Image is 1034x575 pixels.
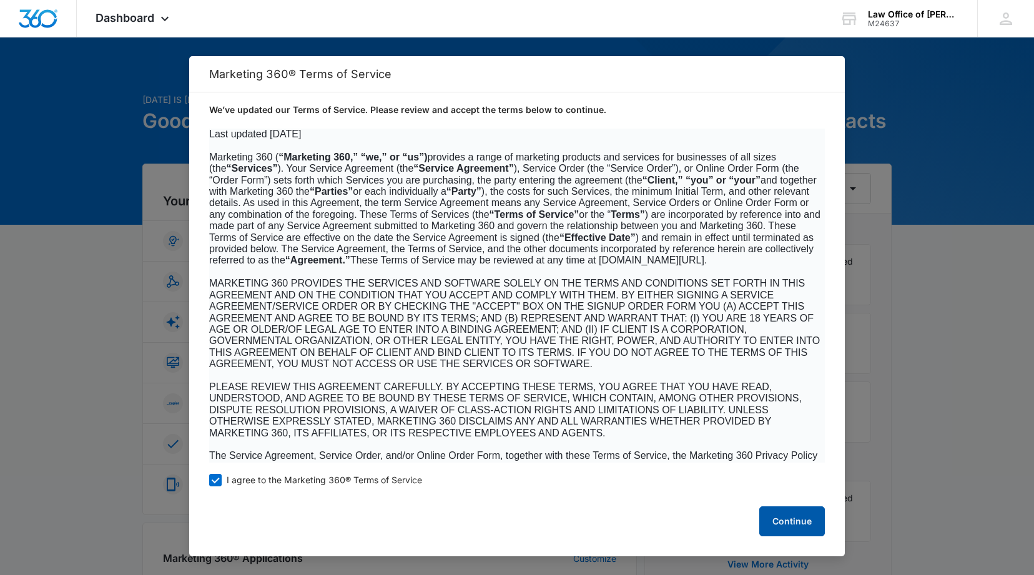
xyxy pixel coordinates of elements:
[96,11,154,24] span: Dashboard
[252,462,358,473] span: [URL][DOMAIN_NAME]
[559,232,636,243] b: “Effective Date”
[413,163,513,174] b: “Service Agreement”
[209,67,825,81] h2: Marketing 360® Terms of Service
[611,209,645,220] b: Terms”
[209,462,812,484] span: , the Marketing 360 Payments Terms of Service, which governs all use of Marketing 360 Payments an...
[209,381,802,438] span: PLEASE REVIEW THIS AGREEMENT CAREFULLY. BY ACCEPTING THESE TERMS, YOU AGREE THAT YOU HAVE READ, U...
[278,152,427,162] b: “Marketing 360,” “we,” or “us”)
[868,19,959,28] div: account id
[446,186,481,197] b: “Party”
[209,104,825,116] p: We’ve updated our Terms of Service. Please review and accept the terms below to continue.
[209,152,820,266] span: Marketing 360 ( provides a range of marketing products and services for businesses of all sizes (...
[227,163,278,174] b: “Services”
[490,209,579,220] b: “Terms of Service”
[209,129,301,139] span: Last updated [DATE]
[643,175,761,185] b: “Client,” “you” or “your”
[209,278,820,369] span: MARKETING 360 PROVIDES THE SERVICES AND SOFTWARE SOLELY ON THE TERMS AND CONDITIONS SET FORTH IN ...
[759,506,825,536] button: Continue
[227,474,422,486] span: I agree to the Marketing 360® Terms of Service
[310,186,353,197] b: “Parties”
[209,450,817,472] span: The Service Agreement, Service Order, and/or Online Order Form, together with these Terms of Serv...
[285,255,350,265] b: “Agreement.”
[868,9,959,19] div: account name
